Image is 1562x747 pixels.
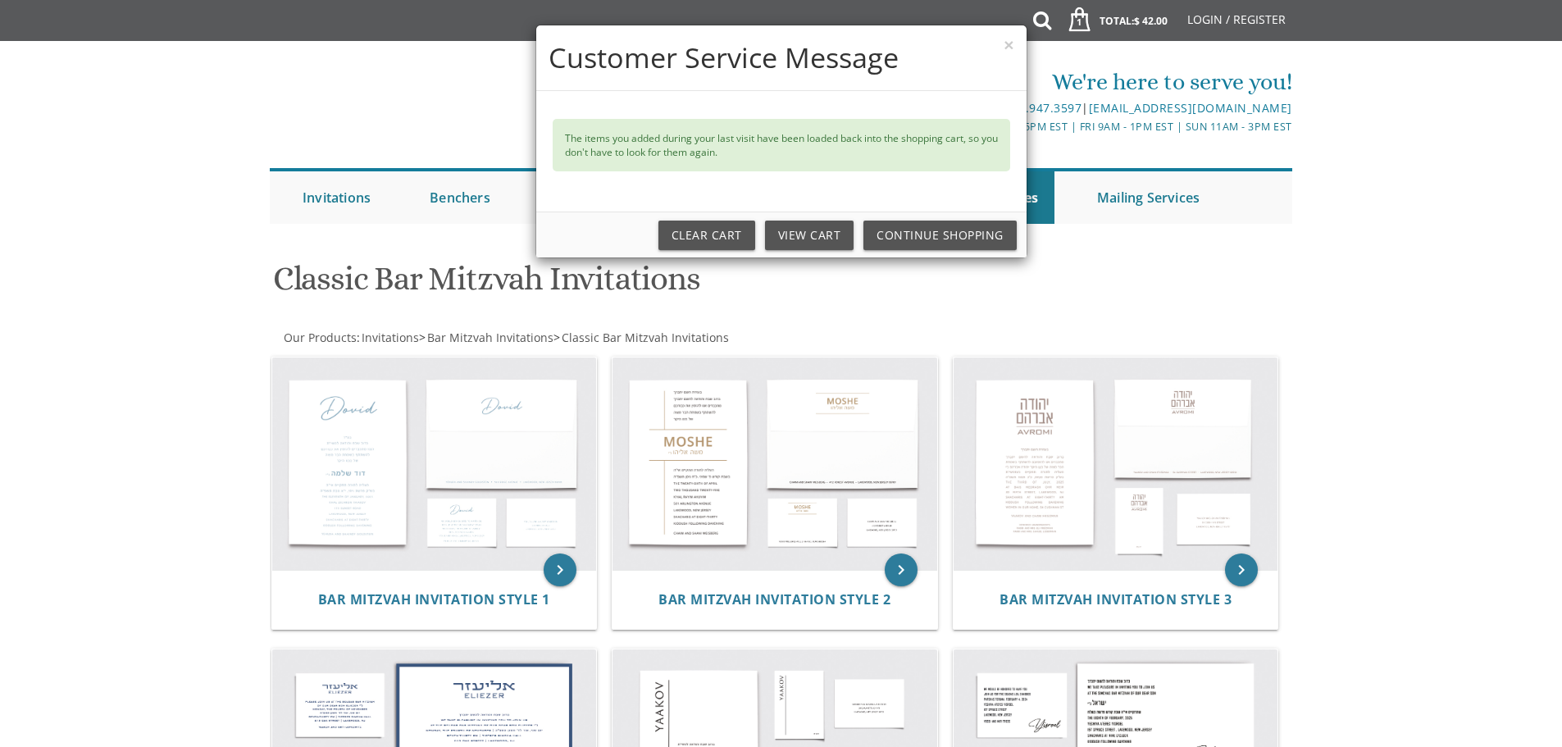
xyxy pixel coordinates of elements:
[765,221,854,250] a: View Cart
[1004,36,1013,53] button: ×
[658,221,755,250] a: Clear Cart
[549,38,1014,78] h4: Customer Service Message
[553,119,1010,171] div: The items you added during your last visit have been loaded back into the shopping cart, so you d...
[863,221,1017,250] a: Continue Shopping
